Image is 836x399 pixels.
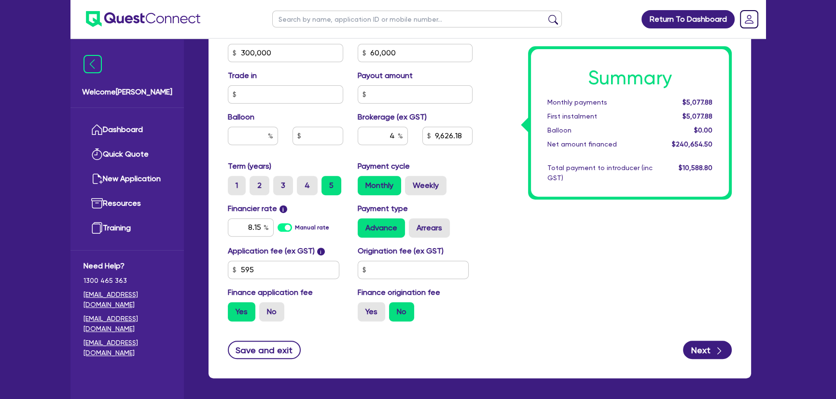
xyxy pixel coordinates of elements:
label: Term (years) [228,160,271,172]
label: 1 [228,176,246,195]
label: 4 [297,176,318,195]
label: No [259,302,284,321]
label: No [389,302,414,321]
img: quest-connect-logo-blue [86,11,200,27]
span: $5,077.88 [683,98,712,106]
span: i [317,248,325,255]
img: quick-quote [91,148,103,160]
a: [EMAIL_ADDRESS][DOMAIN_NAME] [84,338,171,358]
a: Dropdown toggle [737,7,762,32]
label: Payout amount [358,70,413,81]
label: Advance [358,218,405,238]
button: Next [683,341,732,359]
span: $10,588.80 [679,164,712,172]
div: Net amount financed [540,139,660,149]
button: Save and exit [228,341,301,359]
label: Finance application fee [228,287,313,298]
a: Training [84,216,171,240]
label: Yes [228,302,255,321]
label: 3 [273,176,293,195]
a: [EMAIL_ADDRESS][DOMAIN_NAME] [84,290,171,310]
img: resources [91,198,103,209]
label: Application fee (ex GST) [228,245,315,257]
span: $5,077.88 [683,112,712,120]
a: Return To Dashboard [641,10,735,28]
div: First instalment [540,111,660,121]
label: Yes [358,302,385,321]
a: Quick Quote [84,142,171,167]
a: [EMAIL_ADDRESS][DOMAIN_NAME] [84,314,171,334]
a: New Application [84,167,171,191]
label: Arrears [409,218,450,238]
span: $240,654.50 [672,140,712,148]
span: Need Help? [84,260,171,272]
span: $0.00 [694,126,712,134]
div: Total payment to introducer (inc GST) [540,163,660,183]
label: Monthly [358,176,401,195]
label: Weekly [405,176,446,195]
label: Balloon [228,111,254,123]
label: Brokerage (ex GST) [358,111,427,123]
img: icon-menu-close [84,55,102,73]
label: 5 [321,176,341,195]
label: Manual rate [295,223,329,232]
label: 2 [250,176,269,195]
img: training [91,222,103,234]
label: Trade in [228,70,257,81]
span: Welcome [PERSON_NAME] [82,86,172,98]
label: Financier rate [228,203,287,214]
input: Search by name, application ID or mobile number... [272,11,562,27]
label: Origination fee (ex GST) [358,245,444,257]
div: Balloon [540,125,660,135]
a: Resources [84,191,171,216]
img: new-application [91,173,103,185]
div: Monthly payments [540,97,660,107]
h1: Summary [547,66,712,90]
a: Dashboard [84,118,171,142]
span: 1300 465 363 [84,276,171,286]
span: i [279,205,287,213]
label: Payment type [358,203,408,214]
label: Finance origination fee [358,287,440,298]
label: Payment cycle [358,160,410,172]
